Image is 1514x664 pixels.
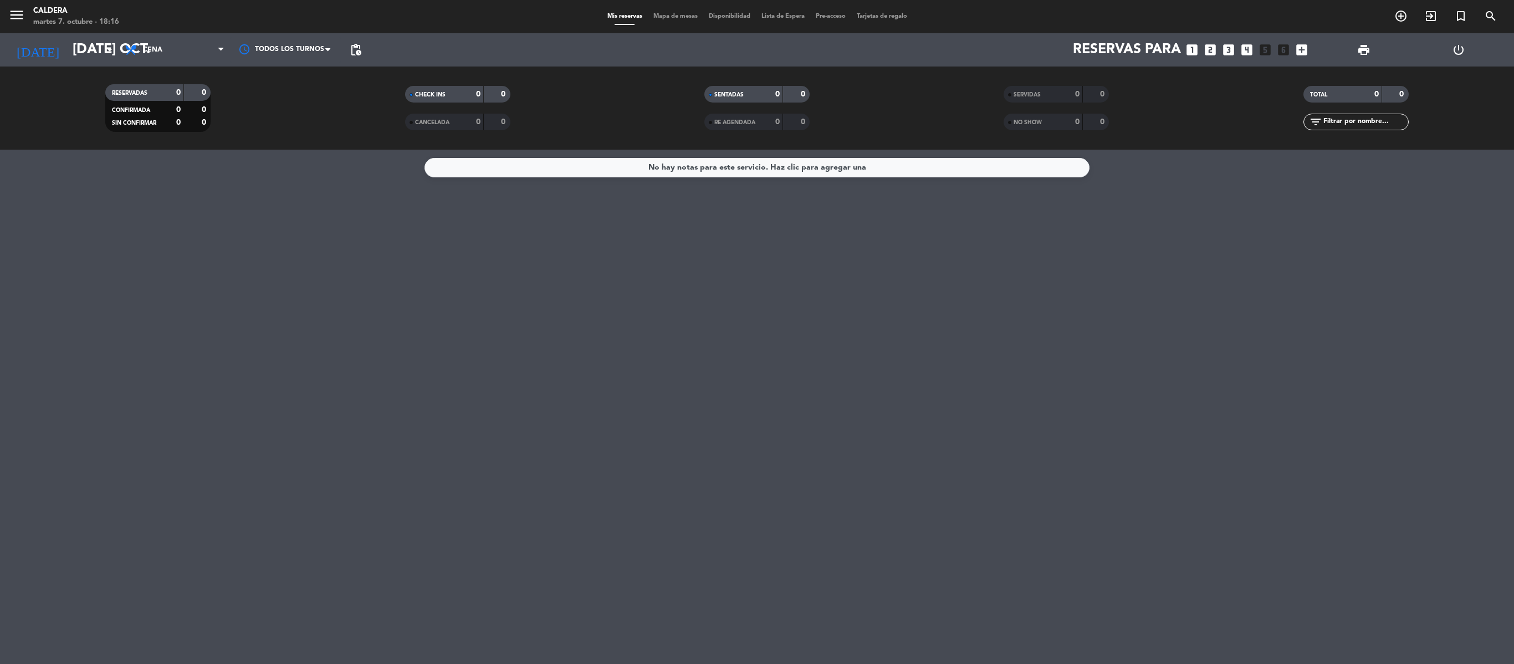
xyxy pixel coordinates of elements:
i: power_settings_new [1452,43,1465,57]
span: Pre-acceso [810,13,851,19]
span: Mis reservas [602,13,648,19]
div: Caldera [33,6,119,17]
span: SIN CONFIRMAR [112,120,156,126]
span: CANCELADA [415,120,449,125]
div: No hay notas para este servicio. Haz clic para agregar una [648,161,866,174]
strong: 0 [202,89,208,96]
i: add_box [1295,43,1309,57]
span: NO SHOW [1014,120,1042,125]
strong: 0 [1075,90,1080,98]
strong: 0 [1100,90,1107,98]
strong: 0 [202,106,208,114]
span: CHECK INS [415,92,446,98]
i: looks_two [1203,43,1218,57]
span: Lista de Espera [756,13,810,19]
strong: 0 [775,90,780,98]
strong: 0 [801,118,807,126]
input: Filtrar por nombre... [1322,116,1408,128]
strong: 0 [1075,118,1080,126]
div: martes 7. octubre - 18:16 [33,17,119,28]
strong: 0 [176,89,181,96]
i: search [1484,9,1497,23]
span: Tarjetas de regalo [851,13,913,19]
strong: 0 [176,106,181,114]
strong: 0 [501,90,508,98]
strong: 0 [501,118,508,126]
span: Cena [143,46,162,54]
span: RE AGENDADA [714,120,755,125]
i: looks_5 [1258,43,1272,57]
span: Mapa de mesas [648,13,703,19]
strong: 0 [775,118,780,126]
i: menu [8,7,25,23]
strong: 0 [476,118,480,126]
strong: 0 [476,90,480,98]
span: Disponibilidad [703,13,756,19]
span: RESERVADAS [112,90,147,96]
span: CONFIRMADA [112,108,150,113]
button: menu [8,7,25,27]
strong: 0 [801,90,807,98]
strong: 0 [1100,118,1107,126]
strong: 0 [1399,90,1406,98]
i: looks_6 [1276,43,1291,57]
span: TOTAL [1310,92,1327,98]
span: pending_actions [349,43,362,57]
span: SERVIDAS [1014,92,1041,98]
i: looks_one [1185,43,1199,57]
div: LOG OUT [1411,33,1506,67]
i: looks_4 [1240,43,1254,57]
strong: 0 [176,119,181,126]
i: turned_in_not [1454,9,1467,23]
i: add_circle_outline [1394,9,1408,23]
i: [DATE] [8,38,67,62]
strong: 0 [1374,90,1379,98]
span: Reservas para [1073,42,1181,58]
span: print [1357,43,1370,57]
i: looks_3 [1221,43,1236,57]
i: arrow_drop_down [103,43,116,57]
i: exit_to_app [1424,9,1438,23]
i: filter_list [1309,115,1322,129]
strong: 0 [202,119,208,126]
span: SENTADAS [714,92,744,98]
